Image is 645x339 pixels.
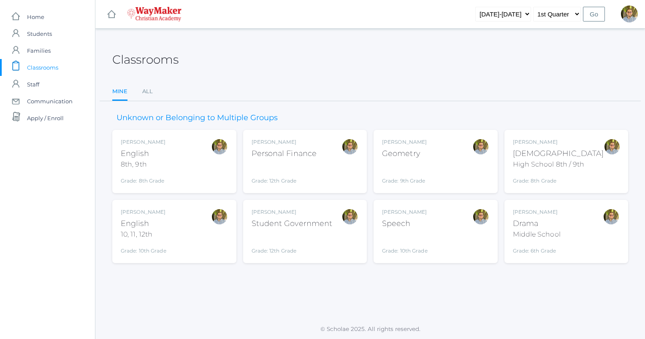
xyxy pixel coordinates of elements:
[211,138,228,155] div: Kylen Braileanu
[472,138,489,155] div: Kylen Braileanu
[382,148,427,159] div: Geometry
[252,163,317,185] div: Grade: 12th Grade
[121,229,166,239] div: 10, 11, 12th
[127,7,182,22] img: waymaker-logo-stack-white-1602f2b1af18da31a5905e9982d058868370996dac5278e84edea6dabf9a3315.png
[142,83,153,100] a: All
[621,5,638,22] div: Kylen Braileanu
[513,218,561,229] div: Drama
[341,208,358,225] div: Kylen Braileanu
[252,148,317,159] div: Personal Finance
[382,218,428,229] div: Speech
[112,114,282,122] h3: Unknown or Belonging to Multiple Groups
[27,93,73,110] span: Communication
[382,208,428,216] div: [PERSON_NAME]
[121,208,166,216] div: [PERSON_NAME]
[513,208,561,216] div: [PERSON_NAME]
[121,173,165,185] div: Grade: 8th Grade
[121,138,165,146] div: [PERSON_NAME]
[252,138,317,146] div: [PERSON_NAME]
[112,83,127,101] a: Mine
[27,110,64,126] span: Apply / Enroll
[513,173,604,185] div: Grade: 8th Grade
[603,208,620,225] div: Kylen Braileanu
[252,208,333,216] div: [PERSON_NAME]
[382,163,427,185] div: Grade: 9th Grade
[252,233,333,255] div: Grade: 12th Grade
[341,138,358,155] div: Kylen Braileanu
[95,325,645,333] p: © Scholae 2025. All rights reserved.
[211,208,228,225] div: Kylen Braileanu
[513,159,604,169] div: High School 8th / 9th
[472,208,489,225] div: Kylen Braileanu
[513,138,604,146] div: [PERSON_NAME]
[27,76,39,93] span: Staff
[513,229,561,239] div: Middle School
[27,42,51,59] span: Families
[513,148,604,159] div: [DEMOGRAPHIC_DATA]
[382,138,427,146] div: [PERSON_NAME]
[513,243,561,255] div: Grade: 6th Grade
[121,159,165,169] div: 8th, 9th
[121,148,165,159] div: English
[27,25,52,42] span: Students
[604,138,621,155] div: Kylen Braileanu
[112,53,179,66] h2: Classrooms
[27,59,58,76] span: Classrooms
[121,243,166,255] div: Grade: 10th Grade
[382,233,428,255] div: Grade: 10th Grade
[27,8,44,25] span: Home
[121,218,166,229] div: English
[583,7,605,22] input: Go
[252,218,333,229] div: Student Government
